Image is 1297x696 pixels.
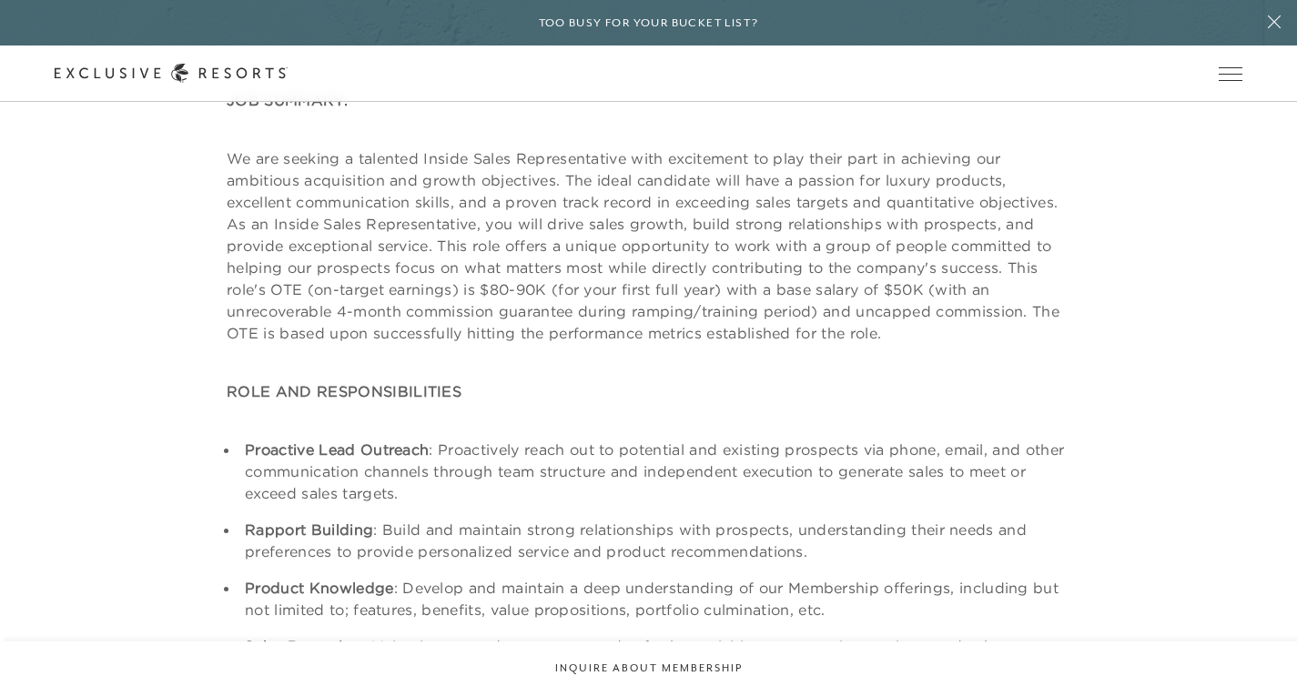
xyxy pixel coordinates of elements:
li: : Proactively reach out to potential and existing prospects via phone, email, and other communica... [239,439,1070,504]
strong: Product Knowledge [245,579,393,597]
strong: Sales Reporting [245,637,362,655]
strong: ROLE AND RESPONSIBILITIES [227,382,461,400]
iframe: Qualified Messenger [1213,612,1297,696]
p: We are seeking a talented Inside Sales Representative with excitement to play their part in achie... [227,147,1070,344]
strong: Rapport Building [245,520,373,539]
strong: Proactive Lead Outreach [245,440,429,459]
button: Open navigation [1219,67,1242,80]
li: : Build and maintain strong relationships with prospects, understanding their needs and preferenc... [239,519,1070,562]
h6: Too busy for your bucket list? [539,15,759,32]
li: : Develop and maintain a deep understanding of our Membership offerings, including but not limite... [239,577,1070,620]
